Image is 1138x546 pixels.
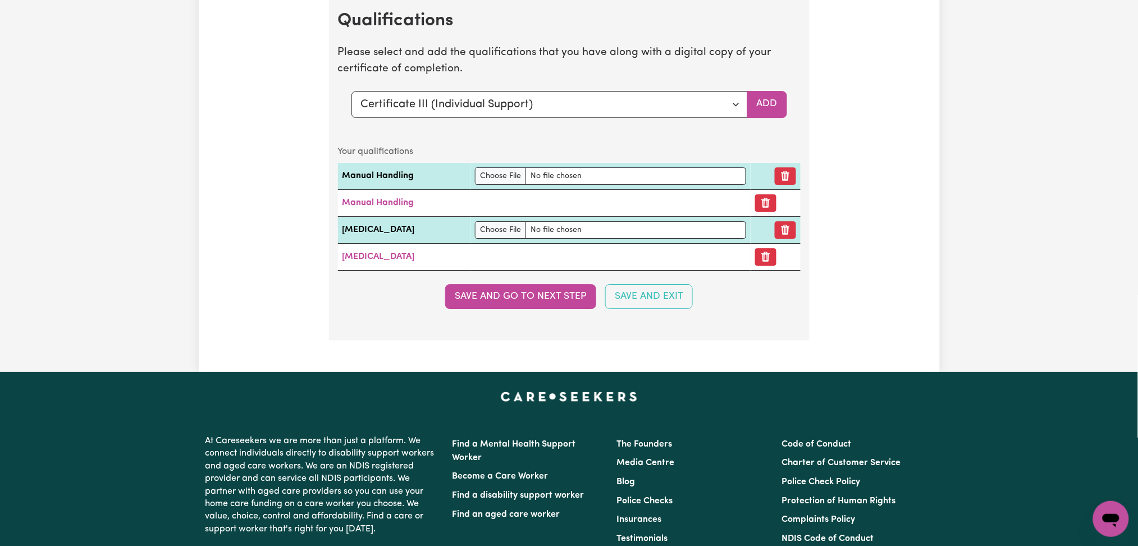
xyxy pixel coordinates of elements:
a: Blog [617,477,636,486]
a: Manual Handling [342,198,414,207]
a: Code of Conduct [781,440,851,449]
a: Charter of Customer Service [781,458,901,467]
button: Add selected qualification [747,91,787,118]
button: Save and go to next step [445,284,596,309]
td: Manual Handling [338,163,471,190]
a: Insurances [617,515,662,524]
a: Police Check Policy [781,477,860,486]
h2: Qualifications [338,10,801,31]
button: Remove certificate [755,248,776,266]
button: Remove qualification [775,221,796,239]
a: The Founders [617,440,673,449]
a: Testimonials [617,534,668,543]
button: Save and Exit [605,284,693,309]
a: Media Centre [617,458,675,467]
iframe: Button to launch messaging window [1093,501,1129,537]
a: Police Checks [617,497,673,506]
a: Find an aged care worker [453,510,560,519]
a: NDIS Code of Conduct [781,534,874,543]
a: Careseekers home page [501,392,637,401]
a: Find a disability support worker [453,491,584,500]
p: At Careseekers we are more than just a platform. We connect individuals directly to disability su... [205,430,439,540]
td: [MEDICAL_DATA] [338,216,471,243]
a: Become a Care Worker [453,472,549,481]
a: [MEDICAL_DATA] [342,252,415,261]
caption: Your qualifications [338,140,801,163]
a: Find a Mental Health Support Worker [453,440,576,462]
button: Remove certificate [755,194,776,212]
button: Remove qualification [775,167,796,185]
a: Complaints Policy [781,515,855,524]
a: Protection of Human Rights [781,497,895,506]
p: Please select and add the qualifications that you have along with a digital copy of your certific... [338,45,801,78]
